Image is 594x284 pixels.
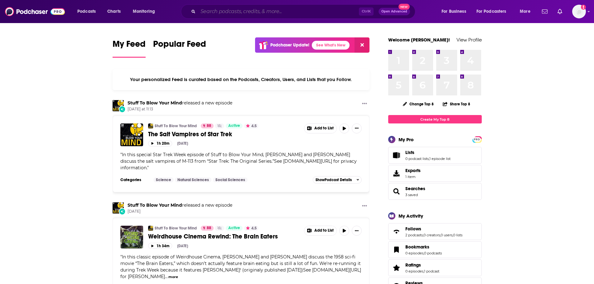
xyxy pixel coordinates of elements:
a: 0 episodes [405,251,423,255]
a: Follows [405,226,462,232]
span: 88 [207,123,211,129]
a: 0 creators [423,233,440,237]
span: Charts [107,7,121,16]
a: Show notifications dropdown [555,6,565,17]
a: 0 lists [453,233,462,237]
button: Share Top 8 [442,98,471,110]
span: Ctrl K [359,7,374,16]
span: Podcasts [77,7,96,16]
a: Active [226,123,243,128]
button: open menu [437,7,474,17]
a: Charts [103,7,124,17]
a: 1 episode list [429,156,451,161]
button: Show More Button [352,123,362,133]
span: Show Podcast Details [316,178,352,182]
span: Add to List [314,126,334,131]
button: Show More Button [360,202,369,210]
a: 0 podcasts [424,251,442,255]
span: Ratings [405,262,421,268]
a: Weirdhouse Cinema Rewind: The Brain Eaters [148,233,300,240]
a: Show notifications dropdown [539,6,550,17]
button: Show More Button [304,124,337,133]
span: Open Advanced [381,10,407,13]
a: Bookmarks [405,244,442,250]
span: In this special Star Trek Week episode of Stuff to Blow Your Mind, [PERSON_NAME] and [PERSON_NAME... [120,152,357,171]
button: open menu [472,7,515,17]
img: Stuff To Blow Your Mind [148,226,153,231]
span: , [423,269,424,273]
button: 1h 20m [148,141,172,147]
img: Podchaser - Follow, Share and Rate Podcasts [5,6,65,17]
h3: released a new episode [128,202,232,208]
a: 0 users [441,233,452,237]
span: PRO [473,137,481,142]
div: [DATE] [177,244,188,248]
span: " " [120,152,357,171]
a: Stuff To Blow Your Mind [128,202,182,208]
a: 88 [201,123,214,128]
span: " [120,254,361,279]
a: Bookmarks [390,245,403,254]
span: Monitoring [133,7,155,16]
span: Bookmarks [405,244,429,250]
button: 4.5 [244,226,258,231]
button: Change Top 8 [399,100,438,108]
span: Bookmarks [388,241,482,258]
div: New Episode [119,208,126,215]
h3: Categories [120,177,148,182]
svg: Add a profile image [581,5,586,10]
img: Weirdhouse Cinema Rewind: The Brain Eaters [120,226,143,248]
a: Ratings [390,263,403,272]
button: open menu [128,7,163,17]
a: Searches [390,187,403,196]
span: Follows [405,226,421,232]
img: Stuff To Blow Your Mind [113,100,124,111]
a: Popular Feed [153,39,206,58]
a: 0 episodes [405,269,423,273]
div: Search podcasts, credits, & more... [187,4,421,19]
button: 1h 34m [148,243,172,249]
a: Ratings [405,262,439,268]
span: Exports [390,169,403,178]
span: Lists [388,147,482,164]
span: Ratings [388,259,482,276]
a: See What's New [312,41,350,50]
span: Active [228,123,240,129]
a: Follows [390,227,403,236]
button: Show More Button [352,226,362,236]
span: For Business [442,7,466,16]
button: open menu [73,7,104,17]
span: Exports [405,168,421,173]
div: New Episode [119,106,126,113]
img: Stuff To Blow Your Mind [113,202,124,214]
span: [DATE] [128,209,232,214]
button: Show More Button [304,226,337,235]
a: Welcome [PERSON_NAME]! [388,37,450,43]
a: Exports [388,165,482,182]
a: Natural Sciences [175,177,211,182]
button: Show profile menu [572,5,586,18]
div: Your personalized Feed is curated based on the Podcasts, Creators, Users, and Lists that you Follow. [113,69,370,90]
button: 4.5 [244,123,258,128]
img: User Profile [572,5,586,18]
a: Lists [390,151,403,160]
a: 88 [201,226,214,231]
span: Logged in as Ashley_Beenen [572,5,586,18]
span: ... [165,274,168,279]
a: My Feed [113,39,146,58]
img: The Salt Vampires of Star Trek [120,123,143,146]
span: More [520,7,530,16]
span: [DATE] at 11:13 [128,107,232,112]
img: Stuff To Blow Your Mind [148,123,153,128]
span: Active [228,225,240,231]
span: , [452,233,453,237]
span: Lists [405,150,414,155]
a: Searches [405,186,425,191]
